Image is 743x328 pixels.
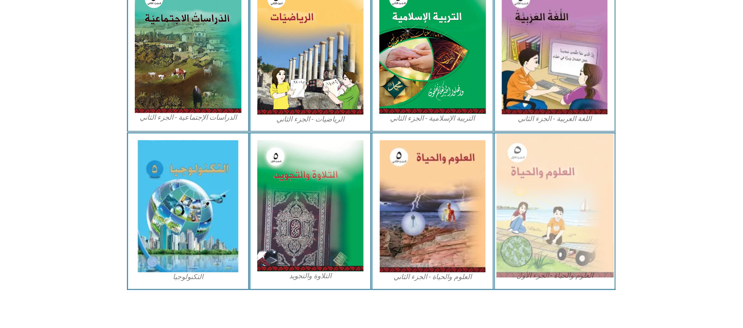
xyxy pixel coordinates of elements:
figcaption: التلاوة والتجويد [257,272,364,281]
figcaption: اللغة العربية - الجزء الثاني [502,114,609,124]
figcaption: التربية الإسلامية - الجزء الثاني [379,114,486,124]
figcaption: العلوم والحياة - الجزء الثاني [379,273,486,282]
figcaption: الدراسات الإجتماعية - الجزء الثاني [135,113,241,123]
figcaption: التكنولوجيا [135,273,241,282]
figcaption: الرياضيات - الجزء الثاني [257,115,364,125]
